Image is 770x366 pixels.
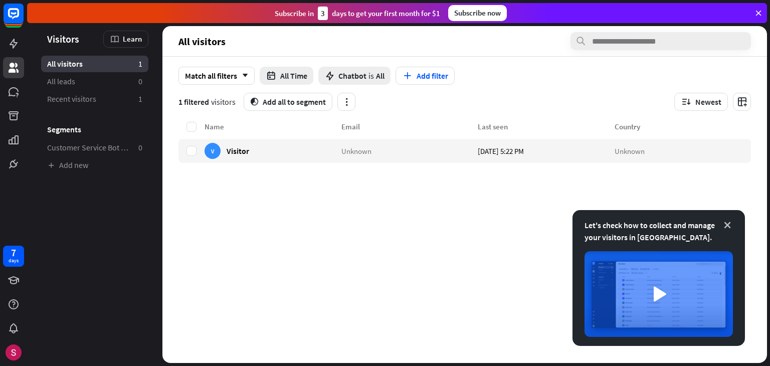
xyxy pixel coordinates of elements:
[237,73,248,79] i: arrow_down
[41,124,148,134] h3: Segments
[11,248,16,257] div: 7
[227,146,249,155] span: Visitor
[178,36,226,47] span: All visitors
[250,98,259,106] i: segment
[8,4,38,34] button: Open LiveChat chat widget
[585,219,733,243] div: Let's check how to collect and manage your visitors in [GEOGRAPHIC_DATA].
[368,71,374,81] span: is
[41,73,148,90] a: All leads 0
[205,122,341,131] div: Name
[615,122,751,131] div: Country
[178,97,209,107] span: 1 filtered
[205,143,221,159] div: V
[41,139,148,156] a: Customer Service Bot — Newsletter 0
[341,122,478,131] div: Email
[138,142,142,153] aside: 0
[338,71,366,81] span: Chatbot
[3,246,24,267] a: 7 days
[47,94,96,104] span: Recent visitors
[211,97,236,107] span: visitors
[376,71,384,81] span: All
[138,94,142,104] aside: 1
[47,59,83,69] span: All visitors
[47,76,75,87] span: All leads
[318,7,328,20] div: 3
[9,257,19,264] div: days
[478,122,615,131] div: Last seen
[41,91,148,107] a: Recent visitors 1
[244,93,332,111] button: segmentAdd all to segment
[178,67,255,85] div: Match all filters
[478,146,524,155] span: [DATE] 5:22 PM
[123,34,142,44] span: Learn
[448,5,507,21] div: Subscribe now
[47,142,130,153] span: Customer Service Bot — Newsletter
[341,146,371,155] span: Unknown
[260,67,313,85] button: All Time
[41,157,148,173] a: Add new
[585,251,733,337] img: image
[674,93,728,111] button: Newest
[138,76,142,87] aside: 0
[396,67,455,85] button: Add filter
[138,59,142,69] aside: 1
[275,7,440,20] div: Subscribe in days to get your first month for $1
[615,146,645,155] span: Unknown
[47,33,79,45] span: Visitors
